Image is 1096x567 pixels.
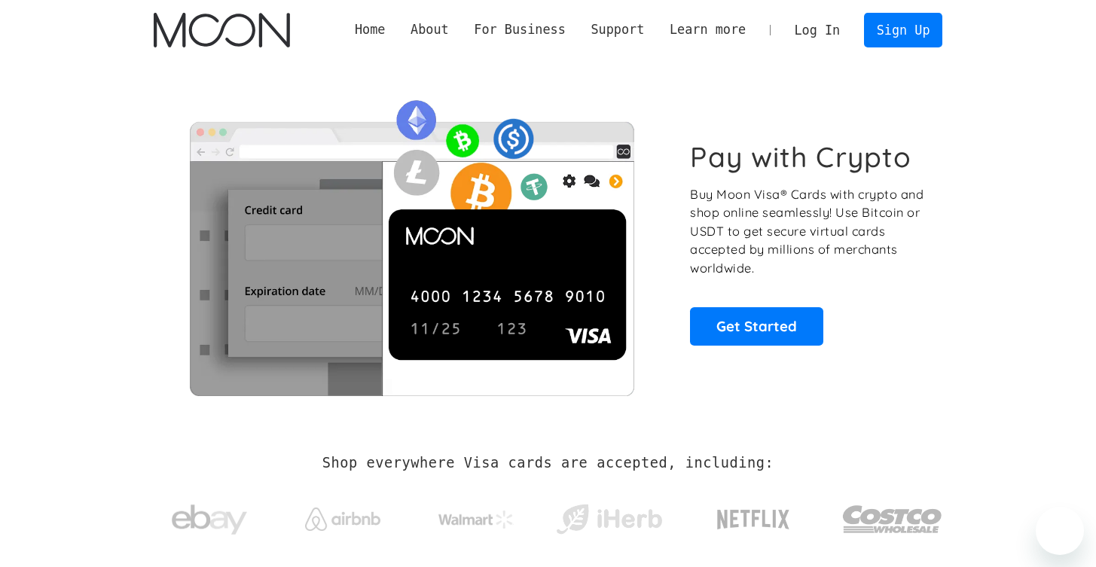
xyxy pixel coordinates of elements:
iframe: Button to launch messaging window [1036,507,1084,555]
div: Learn more [657,20,759,39]
img: ebay [172,496,247,544]
img: Moon Cards let you spend your crypto anywhere Visa is accepted. [154,90,670,395]
div: For Business [462,20,579,39]
a: Netflix [686,486,821,546]
a: iHerb [553,485,665,547]
a: Home [342,20,398,39]
img: Moon Logo [154,13,290,47]
div: Learn more [670,20,746,39]
img: Costco [842,491,943,547]
a: Get Started [690,307,823,345]
div: About [411,20,449,39]
a: Log In [782,14,853,47]
div: About [398,20,461,39]
img: Walmart [438,511,514,529]
img: Netflix [716,501,791,538]
h1: Pay with Crypto [690,140,911,174]
a: Walmart [420,495,532,536]
h2: Shop everywhere Visa cards are accepted, including: [322,455,774,471]
p: Buy Moon Visa® Cards with crypto and shop online seamlessly! Use Bitcoin or USDT to get secure vi... [690,185,926,278]
img: iHerb [553,500,665,539]
div: For Business [474,20,565,39]
div: Support [591,20,644,39]
a: Sign Up [864,13,942,47]
img: Airbnb [305,508,380,531]
a: Airbnb [286,492,398,538]
div: Support [579,20,657,39]
a: ebay [154,481,266,551]
a: Costco [842,476,943,555]
a: home [154,13,290,47]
